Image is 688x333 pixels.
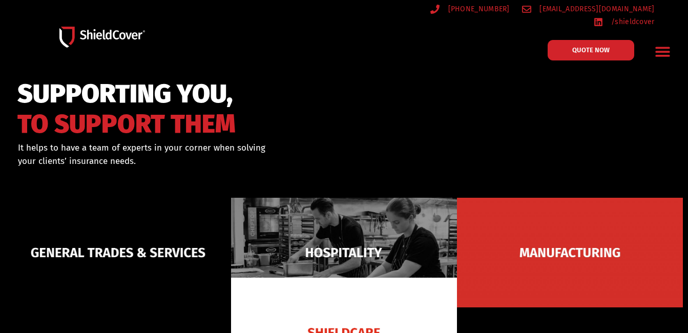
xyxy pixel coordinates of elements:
p: your clients’ insurance needs. [18,155,387,168]
span: /shieldcover [609,15,655,28]
span: [EMAIL_ADDRESS][DOMAIN_NAME] [537,3,654,15]
a: [PHONE_NUMBER] [430,3,510,15]
div: It helps to have a team of experts in your corner when solving [18,141,387,168]
div: Menu Toggle [651,39,675,64]
a: /shieldcover [594,15,655,28]
a: QUOTE NOW [548,40,634,60]
img: Shield-Cover-Underwriting-Australia-logo-full [59,27,145,48]
a: [EMAIL_ADDRESS][DOMAIN_NAME] [522,3,655,15]
span: [PHONE_NUMBER] [446,3,510,15]
span: QUOTE NOW [572,47,610,53]
span: SUPPORTING YOU, [17,84,236,105]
